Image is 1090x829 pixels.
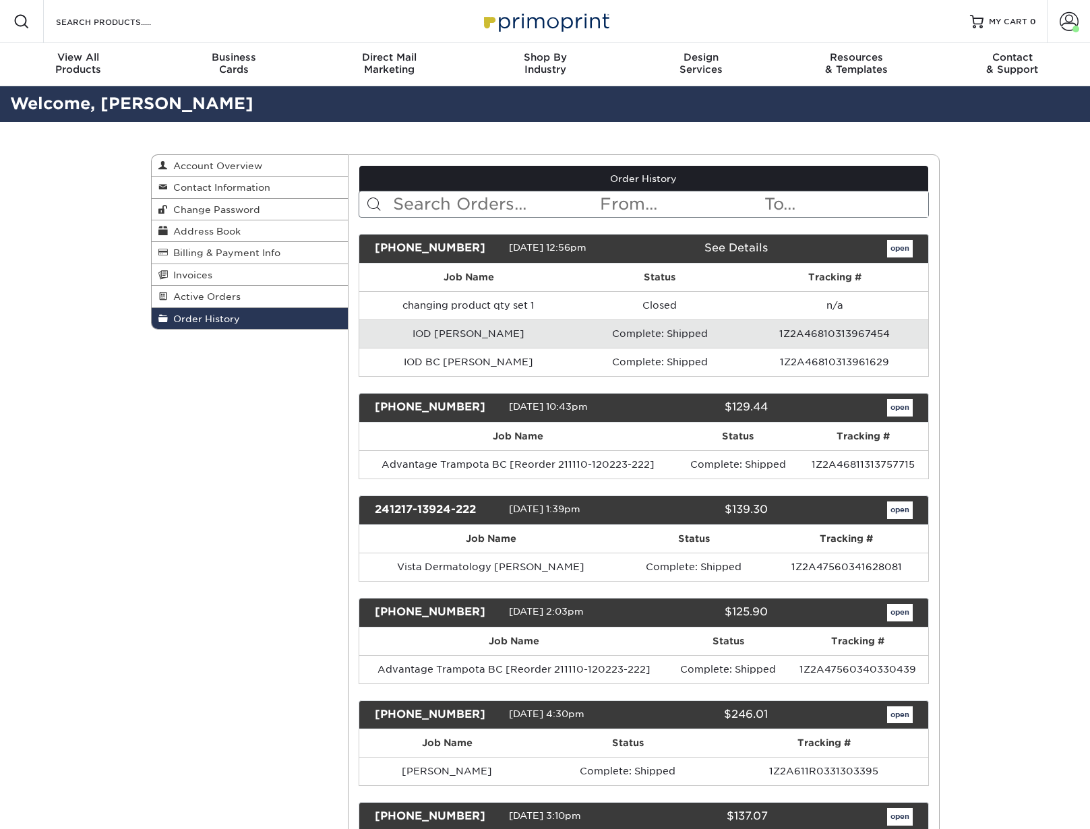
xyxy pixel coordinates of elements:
th: Status [677,423,799,450]
div: [PHONE_NUMBER] [365,706,509,724]
input: Search Orders... [392,191,599,217]
a: Resources& Templates [779,43,934,86]
a: open [887,501,913,519]
th: Status [669,627,787,655]
div: Marketing [311,51,467,75]
th: Job Name [359,264,578,291]
div: Services [623,51,779,75]
span: MY CART [989,16,1027,28]
span: Contact Information [168,182,270,193]
a: BusinessCards [156,43,311,86]
a: DesignServices [623,43,779,86]
span: Billing & Payment Info [168,247,280,258]
span: Contact [934,51,1090,63]
th: Status [535,729,720,757]
span: Account Overview [168,160,262,171]
td: Complete: Shipped [622,553,765,581]
td: n/a [741,291,928,319]
a: Billing & Payment Info [152,242,349,264]
th: Tracking # [787,627,928,655]
span: Address Book [168,226,241,237]
div: [PHONE_NUMBER] [365,808,509,826]
td: Complete: Shipped [578,319,741,348]
div: $246.01 [634,706,778,724]
input: SEARCH PRODUCTS..... [55,13,186,30]
a: open [887,240,913,257]
div: Cards [156,51,311,75]
div: 241217-13924-222 [365,501,509,519]
span: Shop By [467,51,623,63]
td: changing product qty set 1 [359,291,578,319]
img: Primoprint [478,7,613,36]
td: Vista Dermatology [PERSON_NAME] [359,553,622,581]
div: Industry [467,51,623,75]
a: Contact& Support [934,43,1090,86]
td: 1Z2A46810313967454 [741,319,928,348]
span: Change Password [168,204,260,215]
div: $125.90 [634,604,778,621]
div: $137.07 [634,808,778,826]
td: 1Z2A46810313961629 [741,348,928,376]
span: Active Orders [168,291,241,302]
th: Job Name [359,525,622,553]
a: Contact Information [152,177,349,198]
a: Direct MailMarketing [311,43,467,86]
th: Tracking # [720,729,928,757]
a: Change Password [152,199,349,220]
td: Complete: Shipped [669,655,787,683]
td: Complete: Shipped [677,450,799,479]
th: Tracking # [798,423,928,450]
td: Closed [578,291,741,319]
a: Active Orders [152,286,349,307]
a: open [887,604,913,621]
div: & Support [934,51,1090,75]
td: IOD [PERSON_NAME] [359,319,578,348]
td: Advantage Trampota BC [Reorder 211110-120223-222] [359,655,669,683]
span: Business [156,51,311,63]
a: Address Book [152,220,349,242]
span: Resources [779,51,934,63]
td: 1Z2A47560340330439 [787,655,928,683]
input: From... [599,191,763,217]
td: 1Z2A47560341628081 [765,553,928,581]
a: See Details [704,241,768,254]
a: Account Overview [152,155,349,177]
td: Complete: Shipped [535,757,720,785]
span: Invoices [168,270,212,280]
a: open [887,399,913,417]
th: Status [578,264,741,291]
th: Tracking # [741,264,928,291]
a: open [887,808,913,826]
div: [PHONE_NUMBER] [365,604,509,621]
td: [PERSON_NAME] [359,757,535,785]
a: Invoices [152,264,349,286]
td: Complete: Shipped [578,348,741,376]
span: Design [623,51,779,63]
div: $139.30 [634,501,778,519]
td: 1Z2A611R0331303395 [720,757,928,785]
span: [DATE] 2:03pm [509,606,584,617]
a: Order History [152,308,349,329]
a: Order History [359,166,928,191]
input: To... [763,191,928,217]
th: Job Name [359,423,677,450]
span: [DATE] 10:43pm [509,401,588,412]
div: [PHONE_NUMBER] [365,399,509,417]
span: Direct Mail [311,51,467,63]
a: Shop ByIndustry [467,43,623,86]
span: 0 [1030,17,1036,26]
span: [DATE] 1:39pm [509,503,580,514]
td: 1Z2A46811313757715 [798,450,928,479]
span: [DATE] 3:10pm [509,811,581,822]
div: [PHONE_NUMBER] [365,240,509,257]
th: Job Name [359,627,669,655]
a: open [887,706,913,724]
td: IOD BC [PERSON_NAME] [359,348,578,376]
span: Order History [168,313,240,324]
span: [DATE] 12:56pm [509,242,586,253]
div: $129.44 [634,399,778,417]
td: Advantage Trampota BC [Reorder 211110-120223-222] [359,450,677,479]
div: & Templates [779,51,934,75]
span: [DATE] 4:30pm [509,708,584,719]
th: Job Name [359,729,535,757]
